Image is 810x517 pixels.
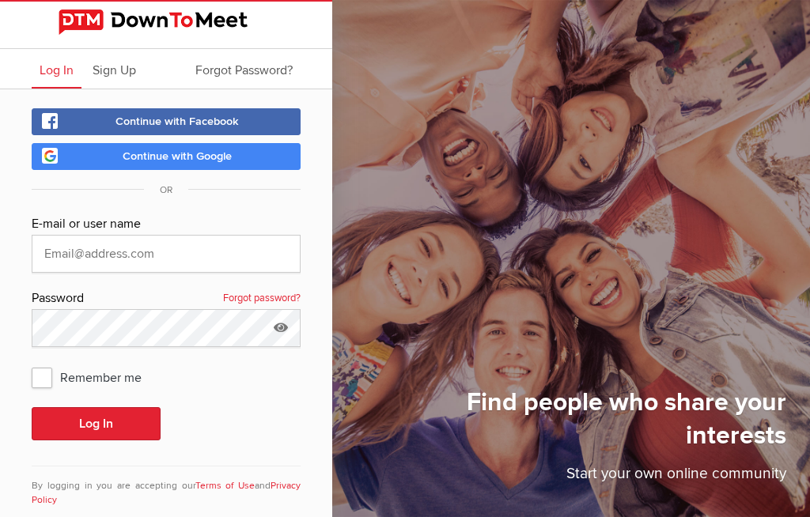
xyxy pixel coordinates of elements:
span: Continue with Google [123,149,232,163]
button: Log In [32,407,161,440]
a: Terms of Use [195,480,255,492]
span: Remember me [32,363,157,391]
div: Password [32,289,301,309]
p: Start your own online community [400,462,786,493]
input: Email@address.com [32,235,301,273]
a: Forgot password? [223,289,301,309]
h1: Find people who share your interests [400,387,786,462]
div: E-mail or user name [32,214,301,235]
a: Continue with Facebook [32,108,301,135]
span: Log In [40,62,74,78]
a: Forgot Password? [187,49,301,89]
img: DownToMeet [59,9,274,35]
span: Continue with Facebook [115,115,239,128]
a: Continue with Google [32,143,301,170]
a: Sign Up [85,49,144,89]
span: OR [144,184,188,196]
a: Log In [32,49,81,89]
span: Forgot Password? [195,62,293,78]
div: By logging in you are accepting our and [32,466,301,508]
span: Sign Up [93,62,136,78]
